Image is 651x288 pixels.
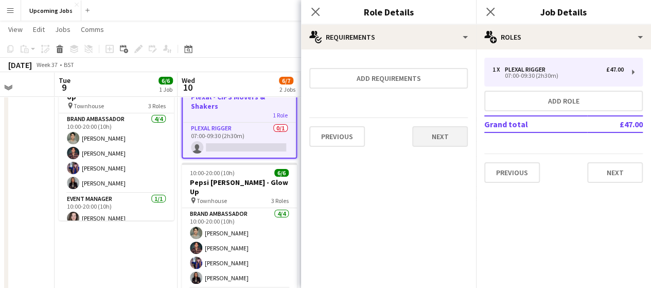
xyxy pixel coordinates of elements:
button: Next [587,162,643,183]
span: Edit [33,25,45,34]
span: Townhouse [74,102,104,110]
app-card-role: Plexal Rigger0/107:00-09:30 (2h30m) [183,123,296,158]
td: Grand total [484,116,587,132]
span: 6/7 [279,77,293,84]
div: Roles [476,25,651,49]
span: Comms [81,25,104,34]
h3: Pepsi [PERSON_NAME] - Glow Up [182,178,297,196]
h3: Role Details [301,5,476,19]
span: 10:00-20:00 (10h) [190,169,235,177]
span: Tue [59,76,71,85]
div: 2 Jobs [279,86,295,93]
span: Jobs [55,25,71,34]
div: [DATE] [8,60,32,70]
button: Upcoming Jobs [21,1,81,21]
div: Plexal Rigger [505,66,550,73]
span: 1 Role [273,111,288,119]
h3: Plexal - CIPS Movers & Shakers [183,92,296,111]
app-card-role: Event Manager1/110:00-20:00 (10h)[PERSON_NAME] [59,193,174,228]
button: Next [412,126,468,147]
span: 3 Roles [148,102,166,110]
app-card-role: Brand Ambassador4/410:00-20:00 (10h)[PERSON_NAME][PERSON_NAME][PERSON_NAME][PERSON_NAME] [182,208,297,288]
div: 07:00-09:30 (2h30m) [492,73,624,78]
app-job-card: Draft07:00-09:30 (2h30m)0/1Plexal - CIPS Movers & Shakers1 RolePlexal Rigger0/107:00-09:30 (2h30m) [182,68,297,159]
button: Add role [484,91,643,111]
app-card-role: Brand Ambassador4/410:00-20:00 (10h)[PERSON_NAME][PERSON_NAME][PERSON_NAME][PERSON_NAME] [59,113,174,193]
span: Week 37 [34,61,60,69]
span: Townhouse [197,197,227,205]
span: 3 Roles [271,197,289,205]
span: 6/6 [274,169,289,177]
span: 10 [180,81,195,93]
div: Requirements [301,25,476,49]
div: 1 Job [159,86,172,93]
a: View [4,23,27,36]
span: View [8,25,23,34]
td: £47.00 [587,116,643,132]
button: Previous [309,126,365,147]
span: 6/6 [159,77,173,84]
button: Previous [484,162,540,183]
span: 9 [57,81,71,93]
a: Edit [29,23,49,36]
app-job-card: 10:00-20:00 (10h)6/6Pepsi [PERSON_NAME] - Glow Up Townhouse3 RolesBrand Ambassador4/410:00-20:00 ... [59,68,174,221]
a: Comms [77,23,108,36]
div: 1 x [492,66,505,73]
button: Add requirements [309,68,468,89]
div: BST [64,61,74,69]
h3: Job Details [476,5,651,19]
span: Wed [182,76,195,85]
a: Jobs [51,23,75,36]
div: £47.00 [606,66,624,73]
